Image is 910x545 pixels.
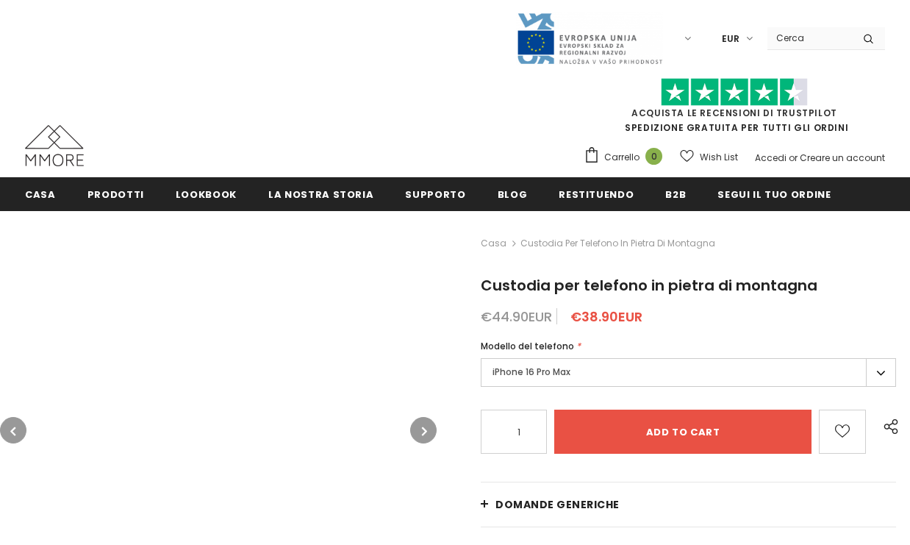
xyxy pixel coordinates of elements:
[520,235,715,252] span: Custodia per telefono in pietra di montagna
[665,188,686,202] span: B2B
[481,482,896,527] a: Domande generiche
[405,177,465,210] a: supporto
[700,150,738,165] span: Wish List
[665,177,686,210] a: B2B
[405,188,465,202] span: supporto
[584,85,885,134] span: SPEDIZIONE GRATUITA PER TUTTI GLI ORDINI
[481,340,574,352] span: Modello del telefono
[559,188,634,202] span: Restituendo
[767,27,852,49] input: Search Site
[680,144,738,170] a: Wish List
[498,188,528,202] span: Blog
[25,125,84,166] img: Casi MMORE
[717,188,831,202] span: Segui il tuo ordine
[25,188,56,202] span: Casa
[800,152,885,164] a: Creare un account
[268,188,373,202] span: La nostra storia
[25,177,56,210] a: Casa
[87,188,144,202] span: Prodotti
[516,32,663,44] a: Javni Razpis
[722,32,739,46] span: EUR
[176,188,237,202] span: Lookbook
[481,235,506,252] a: Casa
[631,107,837,119] a: Acquista le recensioni di TrustPilot
[498,177,528,210] a: Blog
[570,307,642,326] span: €38.90EUR
[717,177,831,210] a: Segui il tuo ordine
[554,410,812,454] input: Add to cart
[87,177,144,210] a: Prodotti
[481,275,817,296] span: Custodia per telefono in pietra di montagna
[755,152,787,164] a: Accedi
[661,78,808,107] img: Fidati di Pilot Stars
[559,177,634,210] a: Restituendo
[176,177,237,210] a: Lookbook
[584,146,670,168] a: Carrello 0
[516,12,663,65] img: Javni Razpis
[481,358,896,387] label: iPhone 16 Pro Max
[495,497,620,512] span: Domande generiche
[481,307,552,326] span: €44.90EUR
[604,150,639,165] span: Carrello
[789,152,798,164] span: or
[645,148,662,165] span: 0
[268,177,373,210] a: La nostra storia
